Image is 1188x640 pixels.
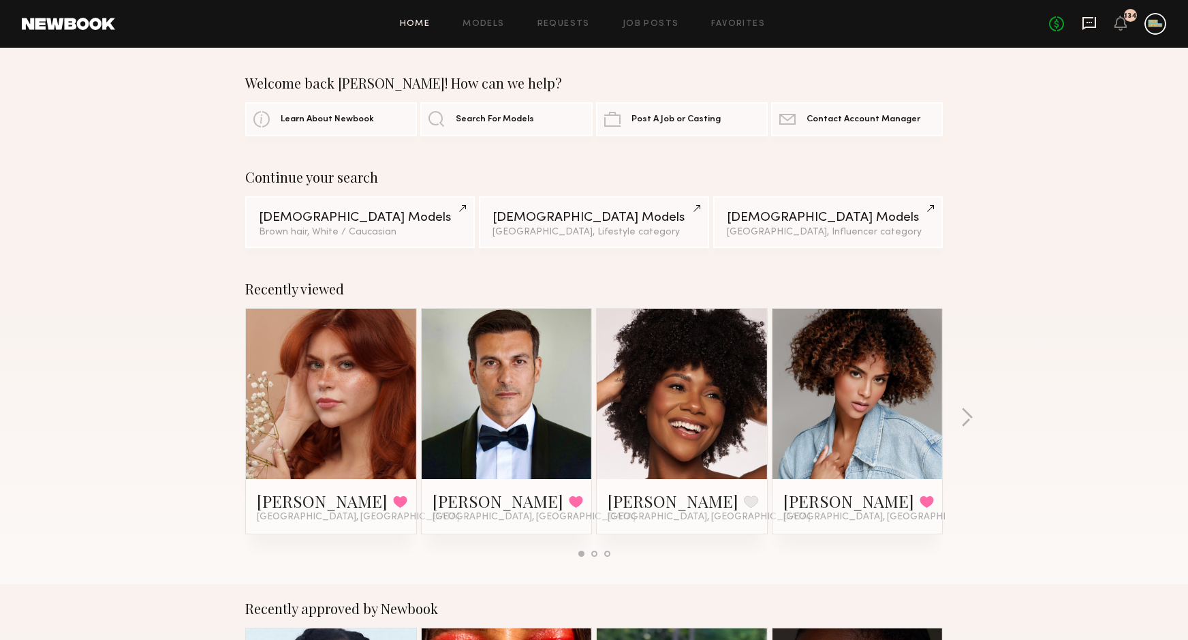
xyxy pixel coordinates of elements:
a: Job Posts [623,20,679,29]
div: [GEOGRAPHIC_DATA], Influencer category [727,228,929,237]
div: Welcome back [PERSON_NAME]! How can we help? [245,75,943,91]
div: 134 [1124,12,1137,20]
div: Recently approved by Newbook [245,600,943,617]
div: [DEMOGRAPHIC_DATA] Models [727,211,929,224]
a: Search For Models [420,102,592,136]
a: [DEMOGRAPHIC_DATA] ModelsBrown hair, White / Caucasian [245,196,475,248]
span: Contact Account Manager [807,115,920,124]
div: Recently viewed [245,281,943,297]
a: [PERSON_NAME] [783,490,914,512]
span: [GEOGRAPHIC_DATA], [GEOGRAPHIC_DATA] [433,512,636,523]
a: [PERSON_NAME] [608,490,738,512]
span: [GEOGRAPHIC_DATA], [GEOGRAPHIC_DATA] [257,512,460,523]
a: [DEMOGRAPHIC_DATA] Models[GEOGRAPHIC_DATA], Lifestyle category [479,196,708,248]
span: Learn About Newbook [281,115,374,124]
a: Post A Job or Casting [596,102,768,136]
a: [DEMOGRAPHIC_DATA] Models[GEOGRAPHIC_DATA], Influencer category [713,196,943,248]
a: [PERSON_NAME] [257,490,388,512]
a: [PERSON_NAME] [433,490,563,512]
a: Home [400,20,431,29]
span: Post A Job or Casting [631,115,721,124]
div: Continue your search [245,169,943,185]
div: [DEMOGRAPHIC_DATA] Models [259,211,461,224]
span: [GEOGRAPHIC_DATA], [GEOGRAPHIC_DATA] [608,512,811,523]
span: Search For Models [456,115,534,124]
div: [DEMOGRAPHIC_DATA] Models [493,211,695,224]
a: Requests [537,20,590,29]
div: [GEOGRAPHIC_DATA], Lifestyle category [493,228,695,237]
div: Brown hair, White / Caucasian [259,228,461,237]
a: Favorites [711,20,765,29]
span: [GEOGRAPHIC_DATA], [GEOGRAPHIC_DATA] [783,512,986,523]
a: Learn About Newbook [245,102,417,136]
a: Contact Account Manager [771,102,943,136]
a: Models [463,20,504,29]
